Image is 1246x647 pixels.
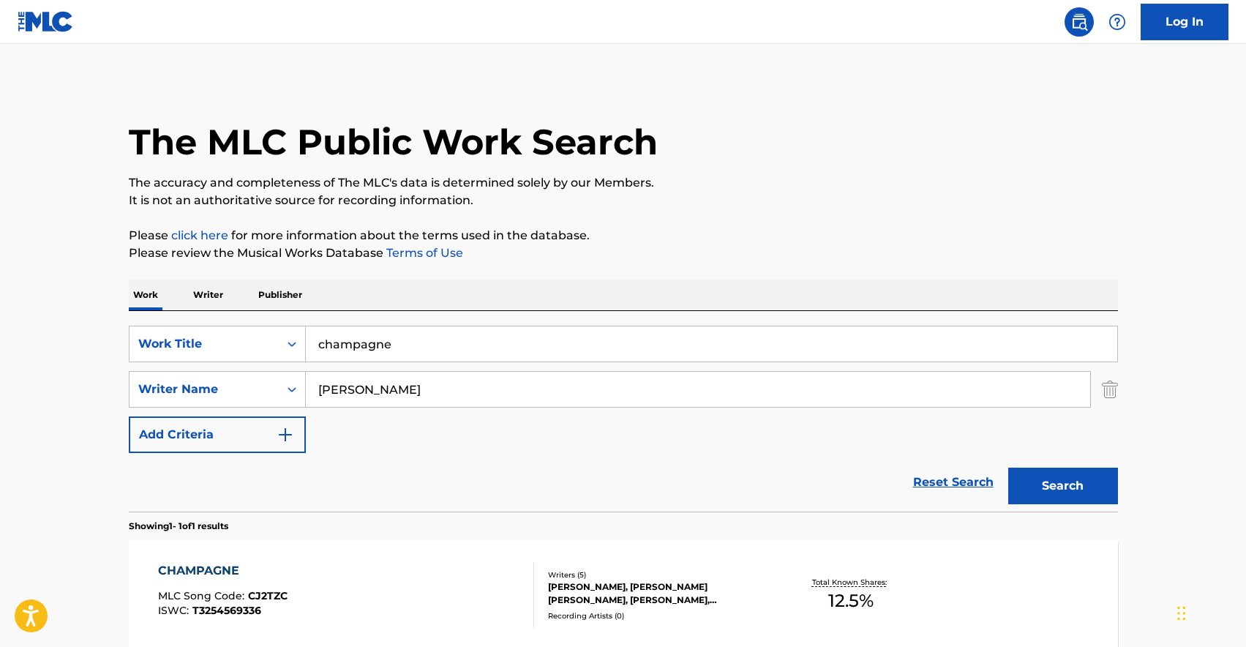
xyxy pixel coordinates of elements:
[129,520,228,533] p: Showing 1 - 1 of 1 results
[129,326,1118,512] form: Search Form
[906,466,1001,498] a: Reset Search
[129,280,162,310] p: Work
[828,588,874,614] span: 12.5 %
[1103,7,1132,37] div: Help
[129,120,658,164] h1: The MLC Public Work Search
[189,280,228,310] p: Writer
[171,228,228,242] a: click here
[158,589,248,602] span: MLC Song Code :
[1070,13,1088,31] img: search
[383,246,463,260] a: Terms of Use
[138,381,270,398] div: Writer Name
[1177,591,1186,635] div: Drag
[254,280,307,310] p: Publisher
[548,610,769,621] div: Recording Artists ( 0 )
[277,426,294,444] img: 9d2ae6d4665cec9f34b9.svg
[1108,13,1126,31] img: help
[158,562,288,580] div: CHAMPAGNE
[129,227,1118,244] p: Please for more information about the terms used in the database.
[248,589,288,602] span: CJ2TZC
[1008,468,1118,504] button: Search
[129,416,306,453] button: Add Criteria
[129,192,1118,209] p: It is not an authoritative source for recording information.
[812,577,890,588] p: Total Known Shares:
[1065,7,1094,37] a: Public Search
[18,11,74,32] img: MLC Logo
[138,335,270,353] div: Work Title
[129,244,1118,262] p: Please review the Musical Works Database
[548,580,769,607] div: [PERSON_NAME], [PERSON_NAME] [PERSON_NAME], [PERSON_NAME], [PERSON_NAME] [PERSON_NAME], [PERSON_N...
[158,604,192,617] span: ISWC :
[129,174,1118,192] p: The accuracy and completeness of The MLC's data is determined solely by our Members.
[548,569,769,580] div: Writers ( 5 )
[1141,4,1228,40] a: Log In
[1173,577,1246,647] iframe: Chat Widget
[192,604,261,617] span: T3254569336
[1102,371,1118,408] img: Delete Criterion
